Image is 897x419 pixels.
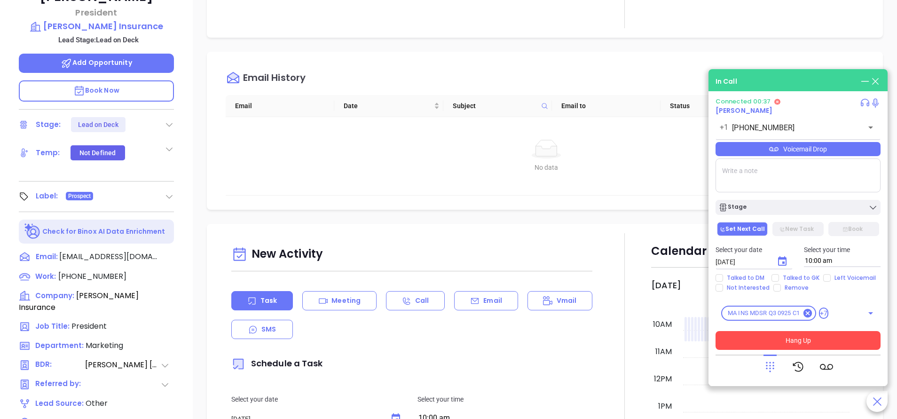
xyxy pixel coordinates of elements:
[71,321,107,332] span: President
[36,118,61,132] div: Stage:
[723,274,768,282] span: Talked to DM
[35,321,70,331] span: Job Title:
[415,296,429,306] p: Call
[716,331,881,350] button: Hang Up
[779,274,823,282] span: Talked to GK
[819,308,828,319] span: +7
[24,223,41,240] img: Ai-Enrich-DaqCidB-.svg
[334,95,443,117] th: Date
[344,101,432,111] span: Date
[753,97,771,106] span: 00:37
[651,319,674,330] div: 10am
[35,340,84,350] span: Department:
[73,86,119,95] span: Book Now
[653,346,674,357] div: 11am
[35,398,84,408] span: Lead Source:
[716,106,772,115] a: [PERSON_NAME]
[24,34,174,46] p: Lead Stage: Lead on Deck
[331,296,361,306] p: Meeting
[722,308,805,318] span: MA INS MDSR Q3 0925 C1
[656,401,674,412] div: 1pm
[716,77,737,87] div: In Call
[716,97,751,106] span: Connected
[453,101,537,111] span: Subject
[772,222,823,236] button: New Task
[261,324,276,334] p: SMS
[718,203,747,212] div: Stage
[237,162,856,173] div: No data
[716,245,793,255] p: Select your date
[231,357,323,369] span: Schedule a Task
[864,307,877,320] button: Open
[260,296,277,306] p: Task
[19,6,174,19] p: President
[652,373,674,385] div: 12pm
[723,284,773,292] span: Not Interested
[773,252,792,271] button: Choose date, selected date is Oct 3, 2025
[35,271,56,281] span: Work:
[552,95,661,117] th: Email to
[831,274,880,282] span: Left Voicemail
[226,95,334,117] th: Email
[417,394,592,404] p: Select your time
[721,306,816,321] div: MA INS MDSR Q3 0925 C1
[42,227,165,237] p: Check for Binox AI Data Enrichment
[78,117,118,132] div: Lead on Deck
[59,251,158,262] span: [EMAIL_ADDRESS][DOMAIN_NAME]
[68,191,91,201] span: Prospect
[864,121,877,134] button: Open
[35,379,84,390] span: Referred by:
[58,271,126,282] span: [PHONE_NUMBER]
[35,359,84,371] span: BDR:
[36,189,58,203] div: Label:
[86,398,108,409] span: Other
[716,200,881,215] button: Stage
[85,359,160,371] span: [PERSON_NAME] [PERSON_NAME]
[231,243,592,267] div: New Activity
[86,340,123,351] span: Marketing
[231,394,406,404] p: Select your date
[243,73,306,86] div: Email History
[61,58,132,67] span: Add Opportunity
[717,222,768,236] button: Set Next Call
[79,145,116,160] div: Not Defined
[19,20,174,33] a: [PERSON_NAME] Insurance
[19,290,139,313] span: [PERSON_NAME] Insurance
[716,257,769,267] input: MM/DD/YYYY
[651,280,681,291] h2: [DATE]
[36,146,60,160] div: Temp:
[732,122,850,133] input: Enter phone number or name
[720,122,728,133] p: +1
[804,245,881,255] p: Select your time
[557,296,577,306] p: Vmail
[661,95,769,117] th: Status
[483,296,502,306] p: Email
[781,284,812,292] span: Remove
[35,291,74,300] span: Company:
[36,251,58,263] span: Email:
[828,222,879,236] button: Book
[651,243,723,259] span: Calendar
[716,142,881,156] div: Voicemail Drop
